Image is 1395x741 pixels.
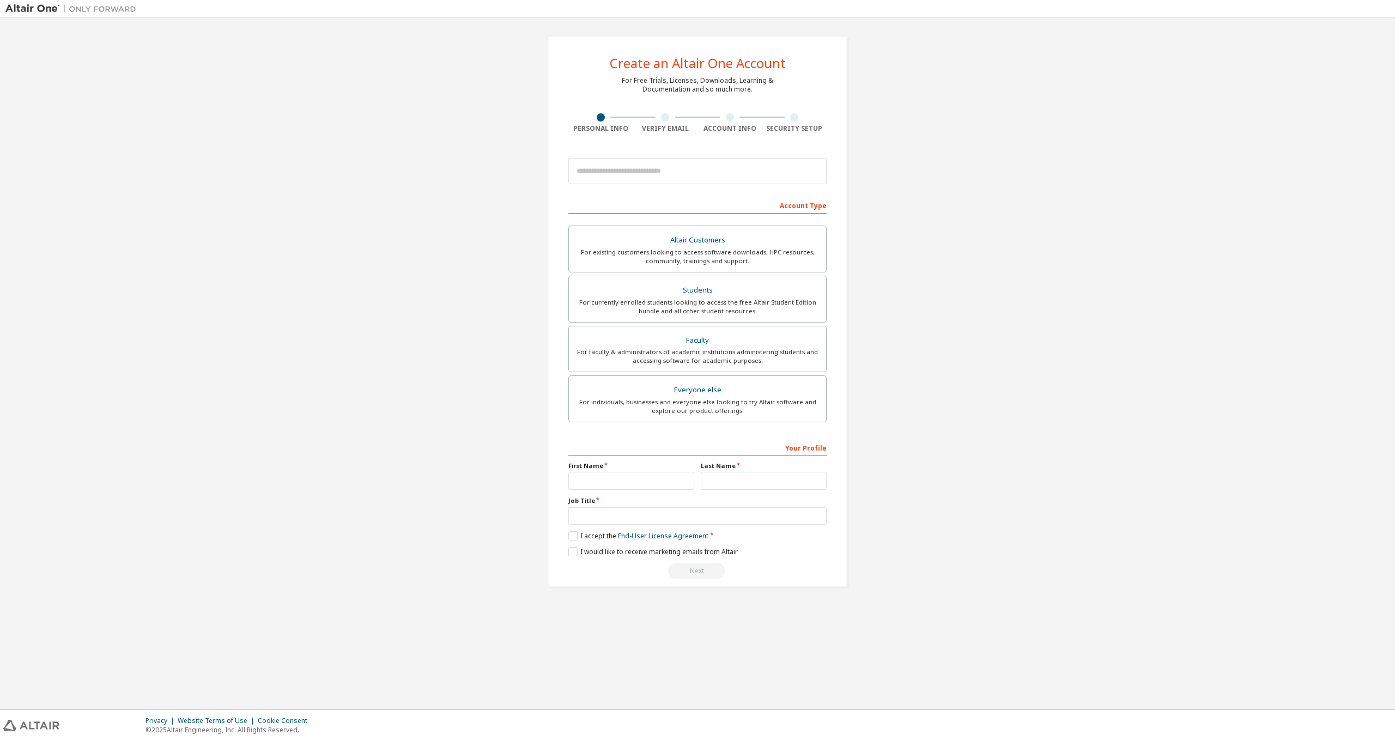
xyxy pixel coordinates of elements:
[697,124,762,133] div: Account Info
[762,124,827,133] div: Security Setup
[568,531,708,540] label: I accept the
[575,398,820,415] div: For individuals, businesses and everyone else looking to try Altair software and explore our prod...
[568,496,827,505] label: Job Title
[575,333,820,348] div: Faculty
[575,283,820,298] div: Students
[568,196,827,214] div: Account Type
[622,76,773,94] div: For Free Trials, Licenses, Downloads, Learning & Documentation and so much more.
[701,461,827,470] label: Last Name
[568,439,827,456] div: Your Profile
[575,233,820,248] div: Altair Customers
[258,716,314,725] div: Cookie Consent
[568,547,738,556] label: I would like to receive marketing emails from Altair
[575,382,820,398] div: Everyone else
[145,725,314,734] p: © 2025 Altair Engineering, Inc. All Rights Reserved.
[568,461,694,470] label: First Name
[568,124,633,133] div: Personal Info
[178,716,258,725] div: Website Terms of Use
[575,348,820,365] div: For faculty & administrators of academic institutions administering students and accessing softwa...
[618,531,708,540] a: End-User License Agreement
[568,563,827,579] div: Read and acccept EULA to continue
[3,720,59,731] img: altair_logo.svg
[575,248,820,265] div: For existing customers looking to access software downloads, HPC resources, community, trainings ...
[145,716,178,725] div: Privacy
[633,124,698,133] div: Verify Email
[610,57,786,70] div: Create an Altair One Account
[5,3,142,14] img: Altair One
[575,298,820,315] div: For currently enrolled students looking to access the free Altair Student Edition bundle and all ...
